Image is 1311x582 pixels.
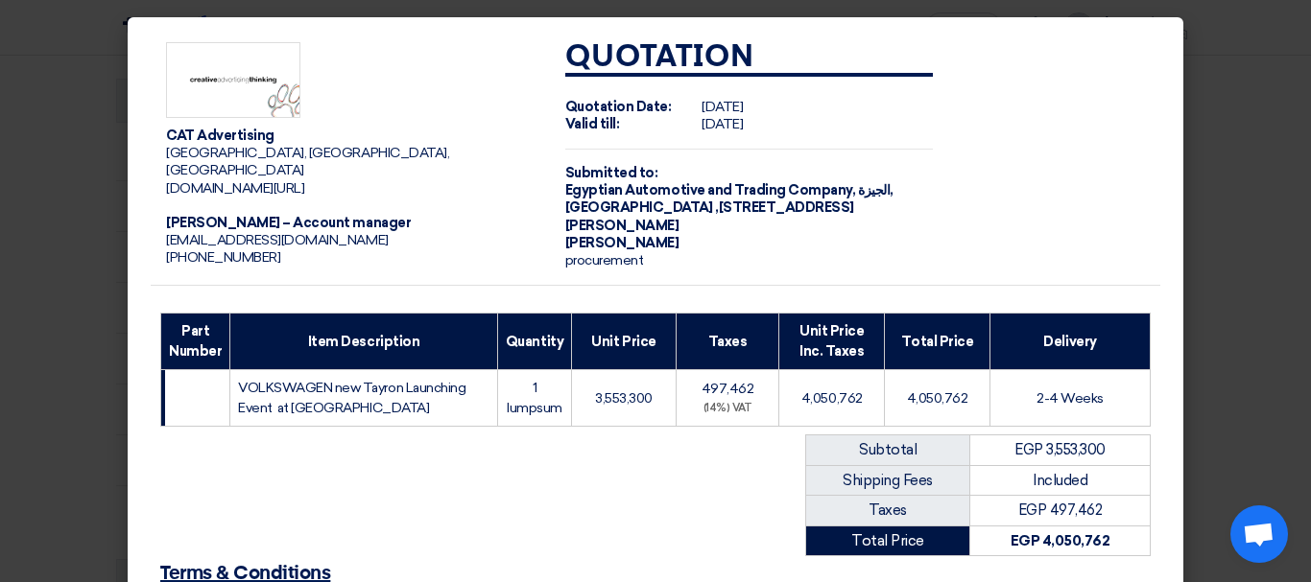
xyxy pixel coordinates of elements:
th: Item Description [230,314,498,370]
strong: Submitted to: [565,165,658,181]
th: Part Number [161,314,230,370]
strong: Quotation [565,42,754,73]
td: Shipping Fees [806,465,970,496]
span: [DATE] [702,99,743,115]
span: procurement [565,252,644,268]
span: [DATE] [702,116,743,132]
th: Unit Price [572,314,677,370]
th: Total Price [885,314,990,370]
th: Delivery [990,314,1151,370]
span: 2-4 Weeks [1037,390,1104,407]
strong: Valid till: [565,116,620,132]
div: [PERSON_NAME] – Account manager [166,215,535,232]
th: Unit Price Inc. Taxes [779,314,885,370]
span: 497,462 [702,381,754,397]
span: 3,553,300 [595,390,653,407]
img: Company Logo [166,42,300,119]
span: [PERSON_NAME] [565,235,679,251]
div: CAT Advertising [166,128,535,145]
td: Subtotal [806,435,970,466]
span: 4,050,762 [801,390,863,407]
span: الجيزة, [GEOGRAPHIC_DATA] ,[STREET_ADDRESS][PERSON_NAME] [565,182,894,233]
span: 4,050,762 [907,390,968,407]
div: Open chat [1230,505,1288,563]
span: VOLKSWAGEN new Tayron Launching Event at [GEOGRAPHIC_DATA] [238,380,465,416]
th: Quantity [497,314,571,370]
span: Egyptian Automotive and Trading Company, [565,182,856,198]
td: Taxes [806,496,970,526]
span: [DOMAIN_NAME][URL] [166,180,304,197]
strong: Quotation Date: [565,99,672,115]
span: [PHONE_NUMBER] [166,249,280,266]
span: EGP 497,462 [1018,501,1103,519]
th: Taxes [676,314,778,370]
td: Total Price [806,525,970,556]
span: [EMAIL_ADDRESS][DOMAIN_NAME] [166,232,389,248]
div: (14%) VAT [684,401,771,417]
span: [GEOGRAPHIC_DATA], [GEOGRAPHIC_DATA], [GEOGRAPHIC_DATA] [166,145,449,178]
strong: EGP 4,050,762 [1011,532,1110,549]
span: Included [1033,472,1087,489]
td: EGP 3,553,300 [970,435,1151,466]
span: 1 lumpsum [507,380,562,416]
